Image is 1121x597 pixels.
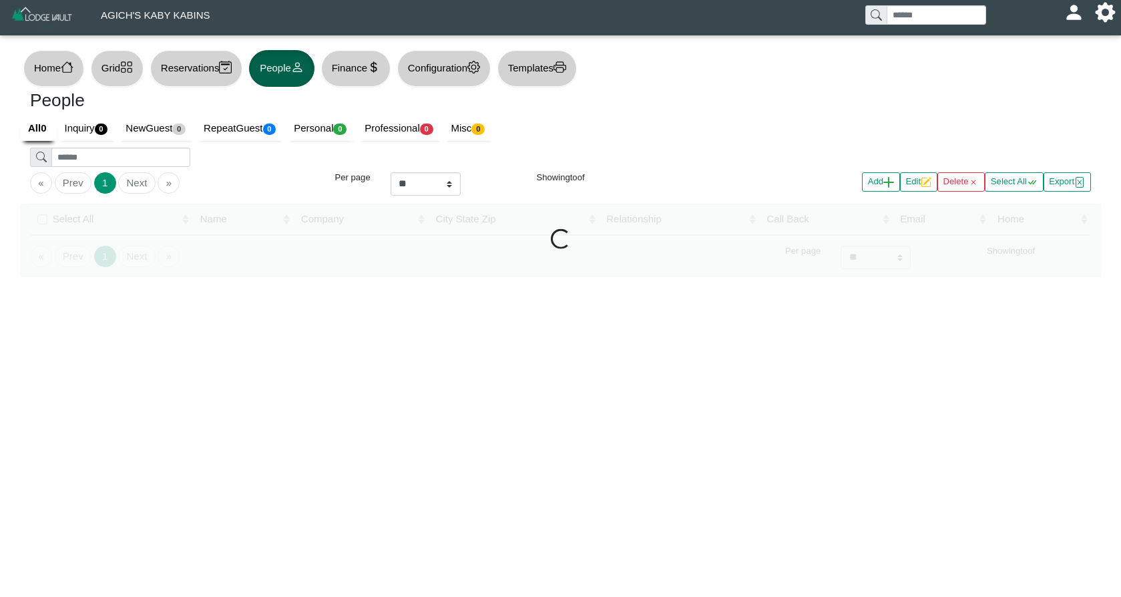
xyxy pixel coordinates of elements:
[249,50,314,87] button: Peopleperson
[120,61,133,73] svg: grid
[91,50,144,87] button: Gridgrid
[357,116,443,142] a: Professional0
[30,172,280,194] ul: Pagination
[420,124,433,135] span: 0
[367,61,380,73] svg: currency dollar
[871,9,881,20] svg: search
[263,124,276,135] span: 0
[291,61,304,73] svg: person
[397,50,491,87] button: Configurationgear
[1044,172,1091,192] button: Exportfile excel
[900,172,937,192] button: Editpencil square
[41,122,46,134] b: 0
[968,177,979,188] svg: x
[467,61,480,73] svg: gear
[196,116,286,142] a: RepeatGuest0
[1100,7,1110,17] svg: gear fill
[553,61,566,73] svg: printer
[937,172,985,192] button: Deletex
[862,172,900,192] button: Addplus
[94,172,116,194] button: Go to page 1
[61,61,73,73] svg: house
[150,50,242,87] button: Reservationscalendar2 check
[23,50,84,87] button: Homehouse
[219,61,232,73] svg: calendar2 check
[471,124,485,135] span: 0
[985,172,1043,192] button: Select Allcheck all
[286,116,357,142] a: Personal0
[481,172,641,183] h6: Showing to of
[921,177,931,188] svg: pencil square
[20,116,57,142] a: All0
[36,152,47,162] svg: search
[883,177,894,188] svg: plus
[443,116,495,142] a: Misc0
[333,124,347,135] span: 0
[30,90,551,112] h3: People
[95,124,108,135] span: 0
[1074,177,1085,188] svg: file excel
[118,116,196,142] a: NewGuest0
[1069,7,1079,17] svg: person fill
[1027,177,1038,188] svg: check all
[321,50,391,87] button: Financecurrency dollar
[300,172,371,183] h6: Per page
[11,5,74,29] img: Z
[57,116,118,142] a: Inquiry0
[497,50,577,87] button: Templatesprinter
